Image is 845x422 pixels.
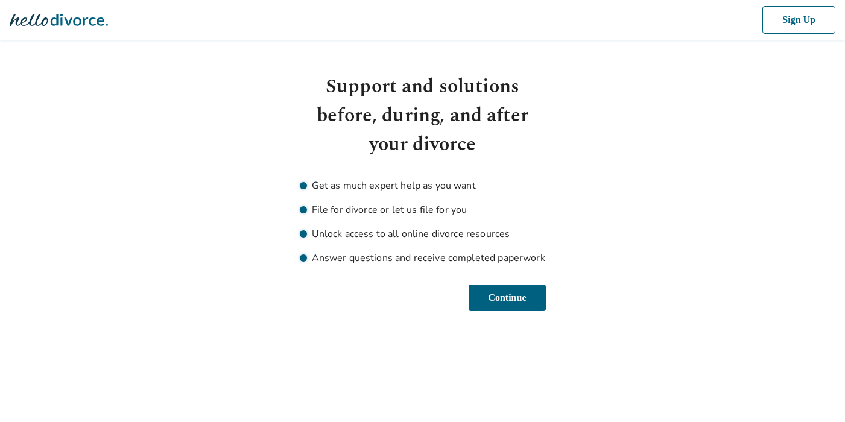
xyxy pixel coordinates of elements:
button: Continue [466,285,546,311]
h1: Support and solutions before, during, and after your divorce [300,72,546,159]
li: Get as much expert help as you want [300,178,546,193]
button: Sign Up [760,6,835,34]
li: Unlock access to all online divorce resources [300,227,546,241]
li: File for divorce or let us file for you [300,203,546,217]
li: Answer questions and receive completed paperwork [300,251,546,265]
